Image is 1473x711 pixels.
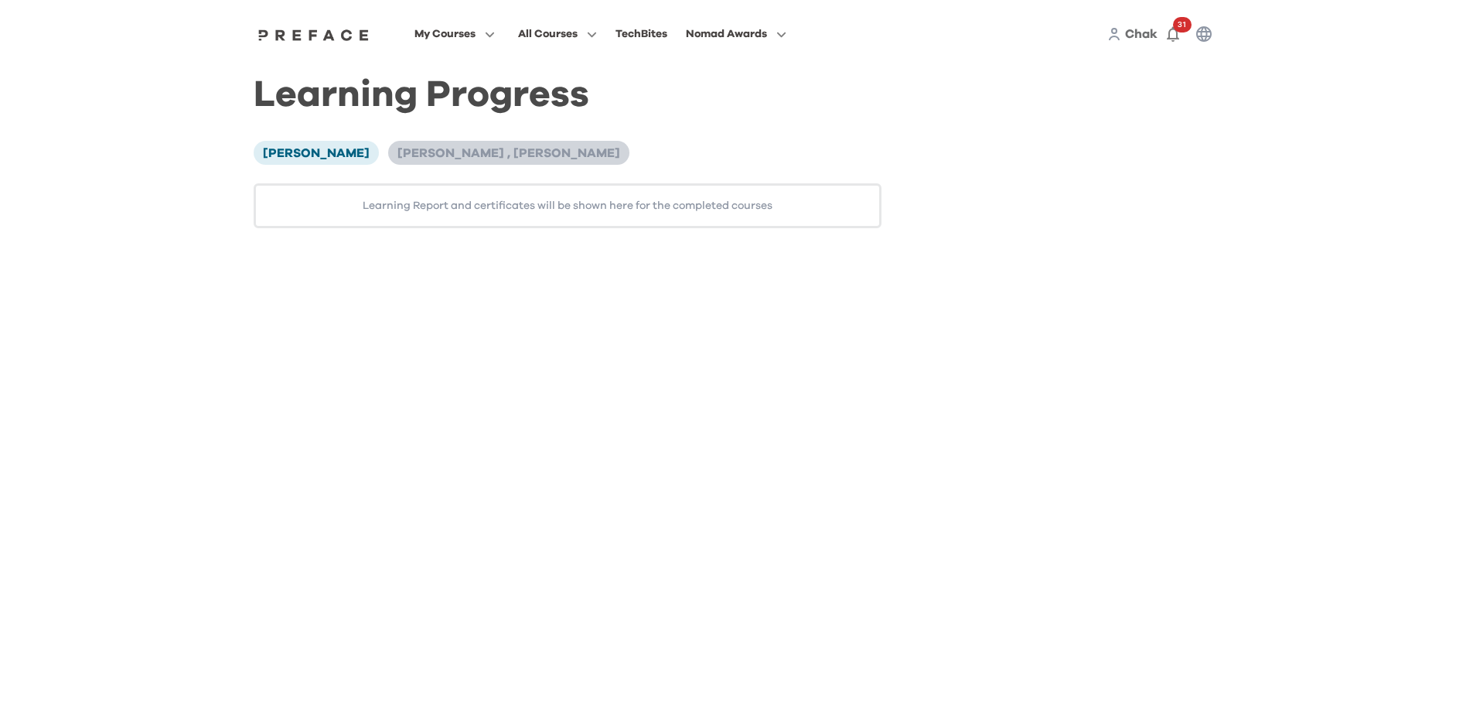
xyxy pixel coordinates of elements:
span: Chak [1125,28,1158,40]
a: Chak [1125,25,1158,43]
h1: Learning Progress [254,87,882,104]
span: Nomad Awards [686,25,767,43]
img: Preface Logo [254,29,373,41]
button: 31 [1158,19,1188,50]
span: All Courses [518,25,578,43]
div: Learning Report and certificates will be shown here for the completed courses [254,183,882,228]
button: My Courses [410,24,500,44]
span: [PERSON_NAME] [263,147,370,159]
a: Preface Logo [254,28,373,40]
span: My Courses [414,25,476,43]
span: [PERSON_NAME] , [PERSON_NAME] [397,147,620,159]
div: TechBites [615,25,667,43]
span: 31 [1173,17,1192,32]
button: All Courses [513,24,602,44]
button: Nomad Awards [681,24,791,44]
